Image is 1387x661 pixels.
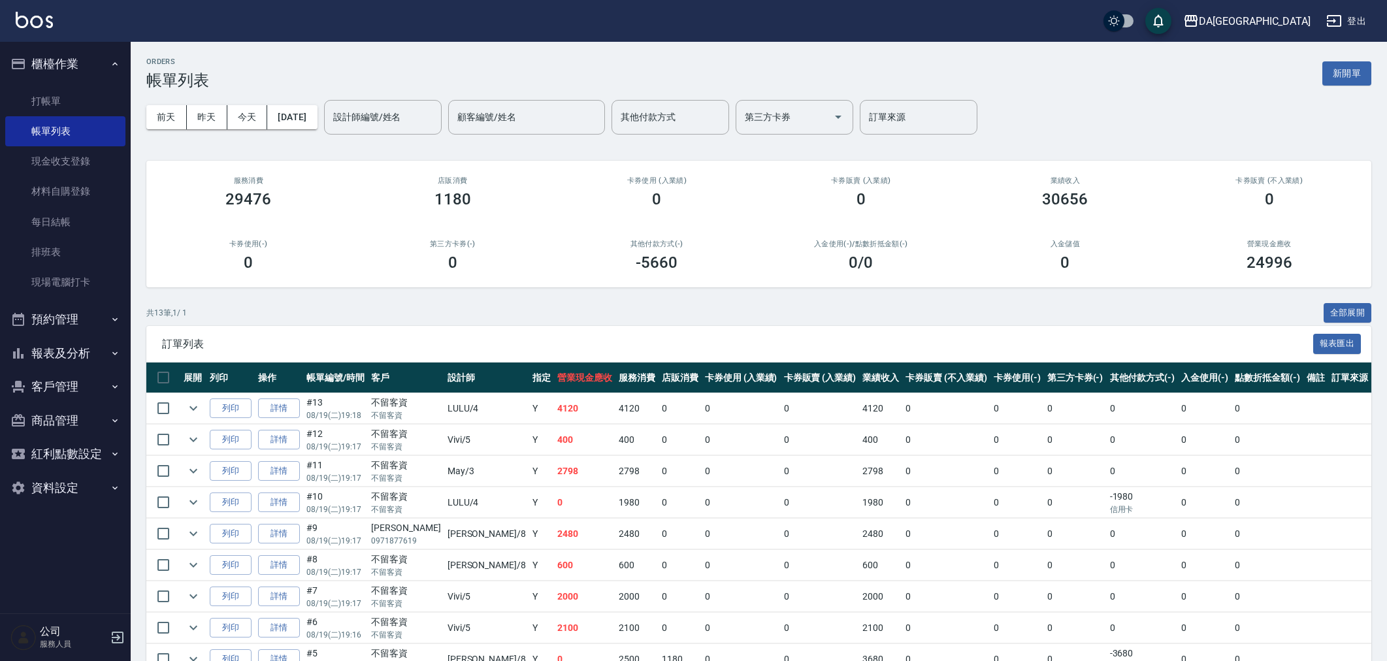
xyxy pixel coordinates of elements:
td: 0 [1107,456,1179,487]
td: 0 [1178,613,1232,643]
td: 0 [1107,550,1179,581]
th: 設計師 [444,363,530,393]
td: 0 [781,487,860,518]
div: [PERSON_NAME] [371,521,441,535]
a: 詳情 [258,430,300,450]
th: 第三方卡券(-) [1044,363,1107,393]
p: 不留客資 [371,566,441,578]
th: 客戶 [368,363,444,393]
button: [DATE] [267,105,317,129]
td: 0 [781,519,860,549]
th: 指定 [529,363,554,393]
button: 商品管理 [5,404,125,438]
td: #6 [303,613,368,643]
h3: -5660 [636,253,677,272]
td: 0 [1178,550,1232,581]
td: [PERSON_NAME] /8 [444,519,530,549]
p: 服務人員 [40,638,106,650]
td: 0 [1044,613,1107,643]
td: 0 [990,519,1044,549]
td: 2100 [859,613,902,643]
td: 2480 [554,519,615,549]
button: 列印 [210,430,252,450]
div: 不留客資 [371,427,441,441]
td: 600 [859,550,902,581]
p: 不留客資 [371,441,441,453]
p: 共 13 筆, 1 / 1 [146,307,187,319]
td: Y [529,550,554,581]
button: 紅利點數設定 [5,437,125,471]
td: Y [529,425,554,455]
a: 材料自購登錄 [5,176,125,206]
button: expand row [184,430,203,449]
td: 0 [902,487,990,518]
button: 全部展開 [1324,303,1372,323]
button: expand row [184,492,203,512]
h3: 0 [244,253,253,272]
td: 0 [1232,550,1303,581]
td: 600 [554,550,615,581]
a: 詳情 [258,398,300,419]
h3: 0 [857,190,866,208]
td: #9 [303,519,368,549]
td: 0 [781,581,860,612]
td: 0 [1107,393,1179,424]
td: #12 [303,425,368,455]
p: 0971877619 [371,535,441,547]
a: 現金收支登錄 [5,146,125,176]
button: 資料設定 [5,471,125,505]
td: 0 [902,393,990,424]
button: 今天 [227,105,268,129]
td: #7 [303,581,368,612]
td: 0 [1044,550,1107,581]
td: #13 [303,393,368,424]
button: 客戶管理 [5,370,125,404]
td: 400 [615,425,659,455]
a: 打帳單 [5,86,125,116]
p: 08/19 (二) 19:17 [306,598,365,609]
h2: 卡券使用(-) [162,240,335,248]
td: 0 [902,519,990,549]
td: 0 [702,613,781,643]
td: 2798 [554,456,615,487]
p: 不留客資 [371,472,441,484]
td: 0 [990,393,1044,424]
td: 600 [615,550,659,581]
div: 不留客資 [371,584,441,598]
h3: 0 [448,253,457,272]
div: 不留客資 [371,396,441,410]
td: 0 [1044,581,1107,612]
th: 店販消費 [659,363,702,393]
h3: 0 /0 [849,253,873,272]
h2: 入金儲值 [979,240,1152,248]
td: 0 [1232,581,1303,612]
td: 0 [1178,456,1232,487]
td: 0 [1232,487,1303,518]
button: 列印 [210,618,252,638]
td: 0 [1178,393,1232,424]
td: 0 [990,425,1044,455]
p: 不留客資 [371,598,441,609]
td: 400 [554,425,615,455]
button: expand row [184,555,203,575]
button: 列印 [210,555,252,575]
img: Logo [16,12,53,28]
button: 新開單 [1322,61,1371,86]
td: 0 [1232,456,1303,487]
td: 0 [781,550,860,581]
td: 0 [781,613,860,643]
th: 業績收入 [859,363,902,393]
td: 2480 [859,519,902,549]
td: 0 [702,456,781,487]
td: 0 [1178,425,1232,455]
td: 1980 [859,487,902,518]
div: 不留客資 [371,490,441,504]
div: 不留客資 [371,459,441,472]
td: 0 [1044,519,1107,549]
th: 列印 [206,363,255,393]
td: 0 [1044,487,1107,518]
a: 詳情 [258,618,300,638]
th: 操作 [255,363,303,393]
td: 0 [702,581,781,612]
th: 展開 [180,363,206,393]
